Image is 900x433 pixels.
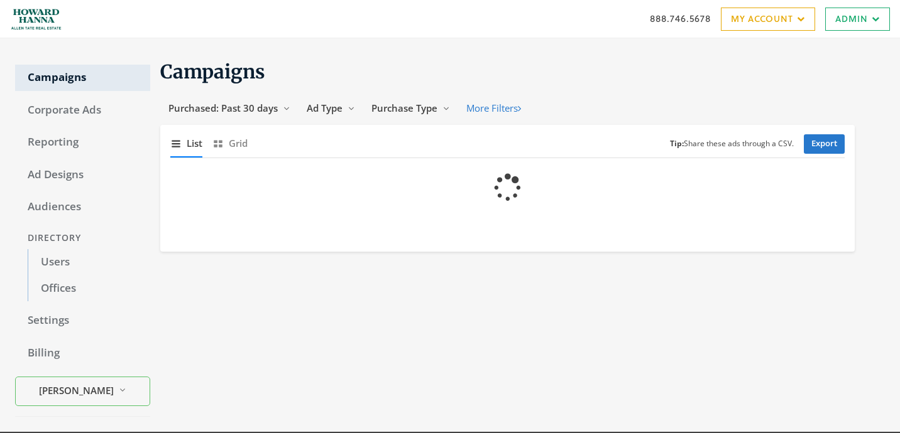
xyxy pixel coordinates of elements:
[825,8,890,31] a: Admin
[15,307,150,334] a: Settings
[15,97,150,124] a: Corporate Ads
[670,138,684,149] b: Tip:
[458,97,529,120] button: More Filters
[299,97,363,120] button: Ad Type
[28,249,150,275] a: Users
[650,12,711,25] a: 888.746.5678
[15,129,150,156] a: Reporting
[721,8,815,31] a: My Account
[15,162,150,188] a: Ad Designs
[371,102,437,114] span: Purchase Type
[229,136,248,151] span: Grid
[212,130,248,157] button: Grid
[15,340,150,366] a: Billing
[160,97,299,120] button: Purchased: Past 30 days
[170,130,202,157] button: List
[670,138,794,150] small: Share these ads through a CSV.
[187,136,202,151] span: List
[15,377,150,406] button: [PERSON_NAME]
[168,102,278,114] span: Purchased: Past 30 days
[28,275,150,302] a: Offices
[804,134,845,154] a: Export
[307,102,343,114] span: Ad Type
[39,383,114,398] span: [PERSON_NAME]
[160,60,265,83] span: Campaigns
[363,97,458,120] button: Purchase Type
[10,3,62,35] img: Adwerx
[15,65,150,91] a: Campaigns
[15,227,150,250] div: Directory
[15,194,150,220] a: Audiences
